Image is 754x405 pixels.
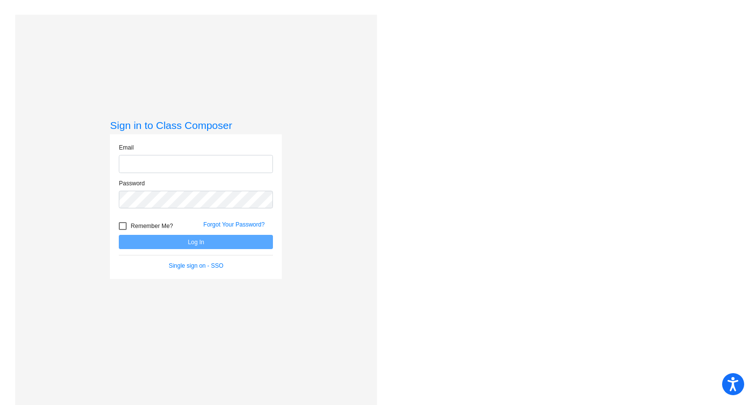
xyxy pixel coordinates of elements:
[110,119,282,131] h3: Sign in to Class Composer
[119,235,273,249] button: Log In
[119,143,134,152] label: Email
[169,262,223,269] a: Single sign on - SSO
[119,179,145,188] label: Password
[131,220,173,232] span: Remember Me?
[203,221,265,228] a: Forgot Your Password?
